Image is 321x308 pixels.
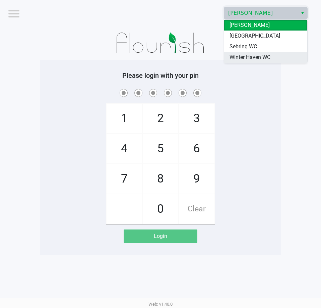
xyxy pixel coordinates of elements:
span: Clear [179,194,214,224]
span: 1 [107,104,142,133]
span: 8 [143,164,178,194]
span: Sebring WC [230,43,257,51]
span: 6 [179,134,214,163]
span: 9 [179,164,214,194]
span: 4 [107,134,142,163]
span: 2 [143,104,178,133]
span: Web: v1.40.0 [148,302,173,307]
span: [PERSON_NAME] [228,9,294,17]
span: 5 [143,134,178,163]
button: Select [298,7,307,19]
span: 0 [143,194,178,224]
h5: Please login with your pin [45,71,276,80]
span: 3 [179,104,214,133]
span: [PERSON_NAME] [230,21,270,29]
span: [GEOGRAPHIC_DATA] [230,32,280,40]
span: 7 [107,164,142,194]
span: Winter Haven WC [230,53,270,61]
